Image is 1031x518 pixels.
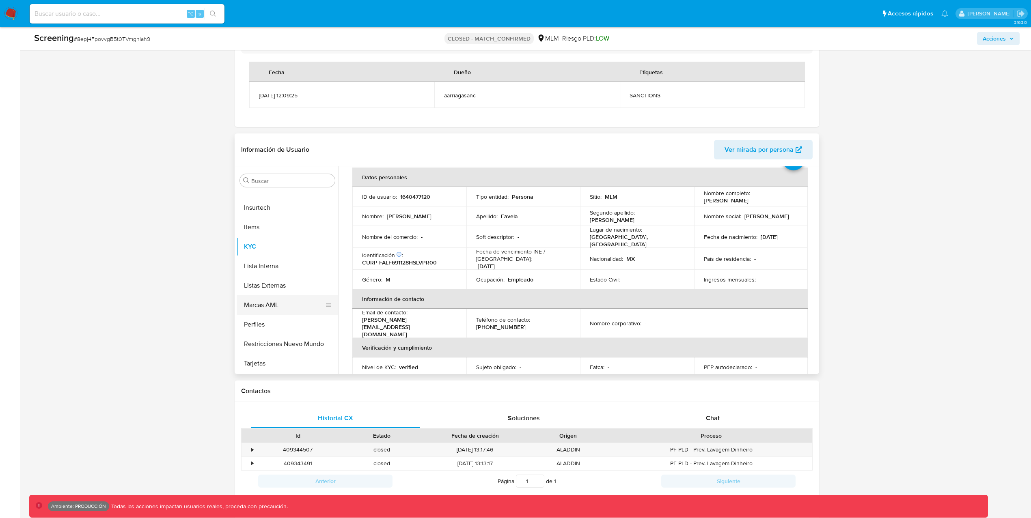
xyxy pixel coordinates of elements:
[198,10,201,17] span: s
[241,387,813,395] h1: Contactos
[362,316,453,338] p: [PERSON_NAME][EMAIL_ADDRESS][DOMAIN_NAME]
[755,363,757,371] p: -
[318,413,353,423] span: Historial CX
[512,193,533,200] p: Persona
[261,432,334,440] div: Id
[623,276,625,283] p: -
[251,460,253,467] div: •
[704,213,741,220] p: Nombre social :
[237,237,338,256] button: KYC
[478,262,495,270] p: [DATE]
[261,460,334,467] div: 409343491
[241,146,309,154] h1: Información de Usuario
[237,315,338,334] button: Perfiles
[259,62,294,82] div: Fecha
[744,213,789,220] p: [PERSON_NAME]
[590,209,635,216] p: Segundo apellido :
[386,276,390,283] p: M
[605,193,617,200] p: MLM
[590,233,681,248] p: [GEOGRAPHIC_DATA], [GEOGRAPHIC_DATA]
[476,323,526,331] p: [PHONE_NUMBER]
[258,475,393,488] button: Anterior
[30,9,224,19] input: Buscar usuario o caso...
[704,255,751,262] p: País de residencia :
[243,177,250,184] button: Buscar
[520,363,521,371] p: -
[444,62,481,82] div: Dueño
[237,334,338,354] button: Restricciones Nuevo Mundo
[399,363,418,371] p: verified
[476,233,514,241] p: Soft descriptor :
[444,33,534,44] p: CLOSED - MATCH_CONFIRMED
[340,443,424,456] div: closed
[498,475,556,488] span: Página de
[362,233,418,241] p: Nombre del comercio :
[596,34,609,43] span: LOW
[661,475,796,488] button: Siguiente
[362,213,384,220] p: Nombre :
[590,276,620,283] p: Estado Civil :
[610,443,812,456] div: PF PLD - Prev. Lavagem Dinheiro
[626,255,635,262] p: MX
[237,198,338,217] button: Insurtech
[259,92,425,99] span: [DATE] 12:09:25
[590,320,641,327] p: Nombre corporativo :
[444,92,610,99] span: aarriagasanc
[704,233,757,241] p: Fecha de nacimiento :
[362,259,437,266] p: CURP FALF691128HSLVPR00
[706,413,720,423] span: Chat
[387,213,431,220] p: [PERSON_NAME]
[421,233,423,241] p: -
[532,432,604,440] div: Origen
[340,457,424,470] div: closed
[476,248,571,262] p: Fecha de vencimiento INE / [GEOGRAPHIC_DATA] :
[526,443,610,456] div: ALADDIN
[74,35,150,43] span: # 8epj4FpovvgB5t0TVmghlah9
[888,9,933,18] span: Accesos rápidos
[608,363,609,371] p: -
[424,443,526,456] div: [DATE] 13:17:46
[237,217,338,237] button: Items
[345,432,418,440] div: Estado
[761,233,778,241] p: [DATE]
[725,140,794,159] span: Ver mirada por persona
[590,363,604,371] p: Fatca :
[251,177,332,185] input: Buscar
[362,251,403,259] p: Identificación :
[237,276,338,295] button: Listas Externas
[630,62,673,82] div: Etiquetas
[714,140,813,159] button: Ver mirada por persona
[424,457,526,470] div: [DATE] 13:13:17
[237,295,332,315] button: Marcas AML
[704,197,748,204] p: [PERSON_NAME]
[645,320,646,327] p: -
[476,213,498,220] p: Apellido :
[501,213,518,220] p: Favela
[526,457,610,470] div: ALADDIN
[554,477,556,485] span: 1
[610,457,812,470] div: PF PLD - Prev. Lavagem Dinheiro
[205,8,221,19] button: search-icon
[188,10,194,17] span: ⌥
[759,276,761,283] p: -
[590,193,602,200] p: Sitio :
[537,34,559,43] div: MLM
[590,226,642,233] p: Lugar de nacimiento :
[237,354,338,373] button: Tarjetas
[429,432,520,440] div: Fecha de creación
[476,316,530,323] p: Teléfono de contacto :
[704,363,752,371] p: PEP autodeclarado :
[362,363,396,371] p: Nivel de KYC :
[476,363,516,371] p: Sujeto obligado :
[34,31,74,44] b: Screening
[508,276,533,283] p: Empleado
[237,256,338,276] button: Lista Interna
[630,92,795,99] span: SANCTIONS
[476,193,509,200] p: Tipo entidad :
[251,446,253,454] div: •
[352,289,808,309] th: Información de contacto
[977,32,1020,45] button: Acciones
[941,10,948,17] a: Notificaciones
[362,309,408,316] p: Email de contacto :
[754,255,756,262] p: -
